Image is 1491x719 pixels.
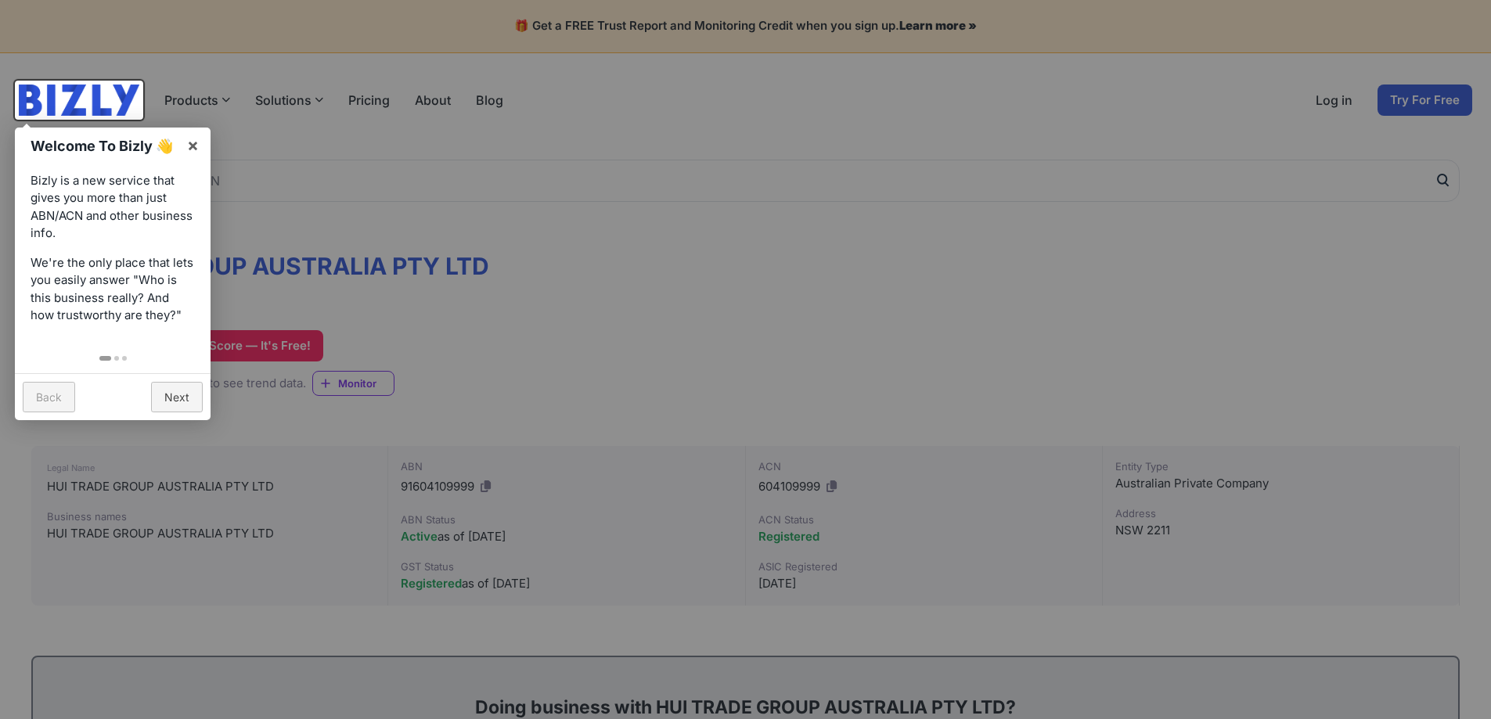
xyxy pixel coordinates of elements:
[31,254,195,325] p: We're the only place that lets you easily answer "Who is this business really? And how trustworth...
[23,382,75,412] a: Back
[175,128,211,163] a: ×
[31,172,195,243] p: Bizly is a new service that gives you more than just ABN/ACN and other business info.
[151,382,203,412] a: Next
[31,135,178,156] h1: Welcome To Bizly 👋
